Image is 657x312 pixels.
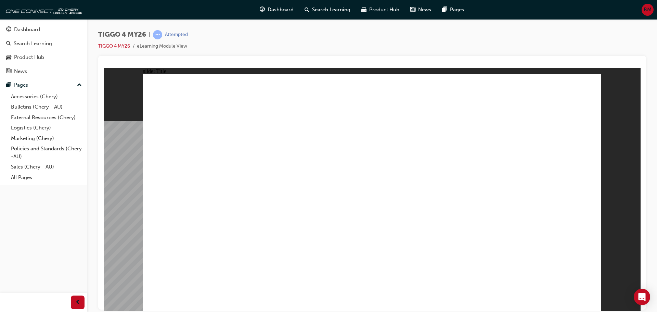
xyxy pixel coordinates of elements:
span: BM [644,6,652,14]
a: news-iconNews [405,3,437,17]
span: guage-icon [6,27,11,33]
div: Product Hub [14,53,44,61]
a: Bulletins (Chery - AU) [8,102,85,112]
a: Product Hub [3,51,85,64]
span: | [149,31,150,39]
button: Pages [3,79,85,91]
a: guage-iconDashboard [254,3,299,17]
span: news-icon [6,68,11,75]
span: Product Hub [369,6,399,14]
span: up-icon [77,81,82,90]
div: Open Intercom Messenger [634,289,650,305]
a: pages-iconPages [437,3,469,17]
a: TIGGO 4 MY26 [98,43,130,49]
a: News [3,65,85,78]
a: Marketing (Chery) [8,133,85,144]
a: All Pages [8,172,85,183]
span: car-icon [361,5,366,14]
div: Attempted [165,32,188,38]
a: External Resources (Chery) [8,112,85,123]
a: Logistics (Chery) [8,123,85,133]
a: Search Learning [3,37,85,50]
a: search-iconSearch Learning [299,3,356,17]
div: Dashboard [14,26,40,34]
span: Dashboard [268,6,294,14]
span: prev-icon [75,298,80,307]
a: Dashboard [3,23,85,36]
span: Search Learning [312,6,350,14]
a: Accessories (Chery) [8,91,85,102]
a: car-iconProduct Hub [356,3,405,17]
img: oneconnect [3,3,82,16]
span: learningRecordVerb_ATTEMPT-icon [153,30,162,39]
a: Sales (Chery - AU) [8,162,85,172]
div: Search Learning [14,40,52,48]
span: car-icon [6,54,11,61]
span: pages-icon [6,82,11,88]
span: guage-icon [260,5,265,14]
span: News [418,6,431,14]
div: News [14,67,27,75]
span: Pages [450,6,464,14]
span: pages-icon [442,5,447,14]
button: DashboardSearch LearningProduct HubNews [3,22,85,79]
span: news-icon [410,5,415,14]
span: search-icon [305,5,309,14]
button: BM [642,4,654,16]
span: search-icon [6,41,11,47]
li: eLearning Module View [137,42,187,50]
div: Pages [14,81,28,89]
a: Policies and Standards (Chery -AU) [8,143,85,162]
span: TIGGO 4 MY26 [98,31,146,39]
